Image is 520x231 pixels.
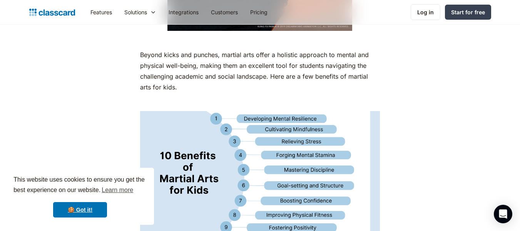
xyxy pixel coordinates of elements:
div: cookieconsent [6,168,154,225]
div: Solutions [118,3,162,21]
a: learn more about cookies [100,184,134,196]
div: Start for free [451,8,485,16]
p: Beyond kicks and punches, martial arts offer a holistic approach to mental and physical well-bein... [140,49,380,93]
a: Customers [205,3,244,21]
a: dismiss cookie message [53,202,107,218]
a: Integrations [162,3,205,21]
a: Start for free [445,5,491,20]
span: This website uses cookies to ensure you get the best experience on our website. [13,175,147,196]
a: Log in [411,4,440,20]
a: home [29,7,75,18]
a: Pricing [244,3,274,21]
p: ‍ [140,96,380,107]
p: ‍ [140,35,380,46]
div: Log in [417,8,434,16]
div: Open Intercom Messenger [494,205,512,223]
a: Features [84,3,118,21]
div: Solutions [124,8,147,16]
